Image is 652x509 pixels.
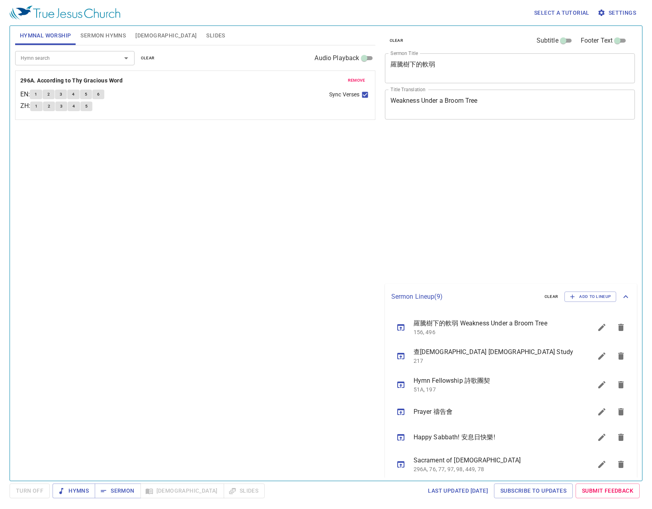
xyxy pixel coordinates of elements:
span: 2 [48,103,50,110]
span: clear [390,37,404,44]
button: Select a tutorial [531,6,593,20]
button: Sermon [95,484,141,498]
span: 羅騰樹下的軟弱 Weakness Under a Broom Tree [414,319,574,328]
button: Open [121,53,132,64]
a: Last updated [DATE] [425,484,491,498]
span: Slides [206,31,225,41]
button: Add to Lineup [564,292,616,302]
span: Audio Playback [314,53,359,63]
span: Hymnal Worship [20,31,71,41]
p: 51A, 197 [414,386,574,393]
span: Submit Feedback [582,486,633,496]
b: 296A. According to Thy Gracious Word [20,76,123,86]
div: Sermon Lineup(9)clearAdd to Lineup [385,284,637,310]
button: 3 [55,102,67,111]
button: clear [540,292,563,301]
span: 6 [97,91,100,98]
span: Sacrament of [DEMOGRAPHIC_DATA] [414,456,574,465]
img: True Jesus Church [10,6,120,20]
button: 6 [92,90,104,99]
button: remove [343,76,370,85]
button: 1 [30,102,42,111]
span: 查[DEMOGRAPHIC_DATA] [DEMOGRAPHIC_DATA] Study [414,347,574,357]
span: remove [348,77,365,84]
span: 3 [60,103,62,110]
span: 4 [72,103,75,110]
span: 1 [35,103,37,110]
p: 156, 496 [414,328,574,336]
p: 296A, 76, 77, 97, 98, 449, 78 [414,465,574,473]
a: Subscribe to Updates [494,484,573,498]
span: Footer Text [581,36,613,45]
button: 4 [68,102,80,111]
span: Sermon Hymns [80,31,126,41]
p: ZH : [20,101,30,111]
span: Settings [599,8,636,18]
p: EN : [20,90,30,99]
span: Sermon [101,486,134,496]
iframe: from-child [382,128,586,280]
button: 4 [67,90,79,99]
span: Hymns [59,486,89,496]
span: 2 [47,91,50,98]
button: 2 [43,90,55,99]
button: 1 [30,90,42,99]
span: clear [141,55,155,62]
textarea: Weakness Under a Broom Tree [390,97,630,112]
span: Happy Sabbath! 安息日快樂! [414,433,574,442]
button: 5 [80,102,92,111]
button: 3 [55,90,67,99]
span: Last updated [DATE] [428,486,488,496]
span: 3 [60,91,62,98]
button: 2 [43,102,55,111]
span: Subscribe to Updates [500,486,566,496]
span: 4 [72,91,74,98]
button: 296A. According to Thy Gracious Word [20,76,124,86]
span: [DEMOGRAPHIC_DATA] [135,31,197,41]
span: 1 [35,91,37,98]
span: Add to Lineup [570,293,611,300]
a: Submit Feedback [576,484,640,498]
span: 5 [85,103,88,110]
textarea: 羅騰樹下的軟弱 [390,61,630,76]
span: 5 [85,91,87,98]
button: Settings [596,6,639,20]
span: Select a tutorial [534,8,590,18]
button: Hymns [53,484,95,498]
p: Sermon Lineup ( 9 ) [391,292,538,301]
span: Hymn Fellowship 詩歌團契 [414,376,574,386]
span: Prayer 禱告會 [414,407,574,417]
button: 5 [80,90,92,99]
button: clear [385,36,408,45]
span: clear [545,293,558,300]
p: 217 [414,357,574,365]
span: Subtitle [537,36,558,45]
button: clear [136,53,160,63]
span: Sync Verses [329,90,359,99]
